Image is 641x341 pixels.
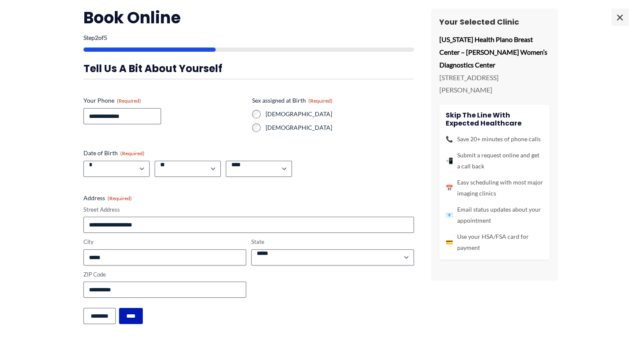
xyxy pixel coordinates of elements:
span: (Required) [117,98,141,104]
li: Submit a request online and get a call back [446,150,543,172]
span: × [611,8,628,25]
h3: Tell us a bit about yourself [83,62,414,75]
p: [US_STATE] Health Plano Breast Center – [PERSON_NAME] Women’s Diagnostics Center [439,33,549,71]
label: [DEMOGRAPHIC_DATA] [266,123,414,132]
label: City [83,238,246,246]
span: (Required) [108,195,132,201]
h3: Your Selected Clinic [439,17,549,27]
span: 📲 [446,155,453,166]
span: (Required) [120,150,144,157]
legend: Address [83,194,132,202]
span: 💳 [446,237,453,248]
li: Easy scheduling with most major imaging clinics [446,177,543,199]
legend: Sex assigned at Birth [252,96,333,105]
span: 2 [95,34,98,41]
label: Street Address [83,206,414,214]
span: 📧 [446,210,453,221]
h2: Book Online [83,7,414,28]
li: Save 20+ minutes of phone calls [446,134,543,145]
span: 5 [104,34,107,41]
h4: Skip the line with Expected Healthcare [446,111,543,127]
legend: Date of Birth [83,149,144,157]
li: Email status updates about your appointment [446,204,543,226]
span: 📅 [446,182,453,193]
label: State [251,238,414,246]
label: ZIP Code [83,271,246,279]
label: Your Phone [83,96,245,105]
li: Use your HSA/FSA card for payment [446,231,543,253]
label: [DEMOGRAPHIC_DATA] [266,110,414,118]
p: Step of [83,35,414,41]
span: (Required) [308,98,333,104]
p: [STREET_ADDRESS][PERSON_NAME] [439,71,549,96]
span: 📞 [446,134,453,145]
